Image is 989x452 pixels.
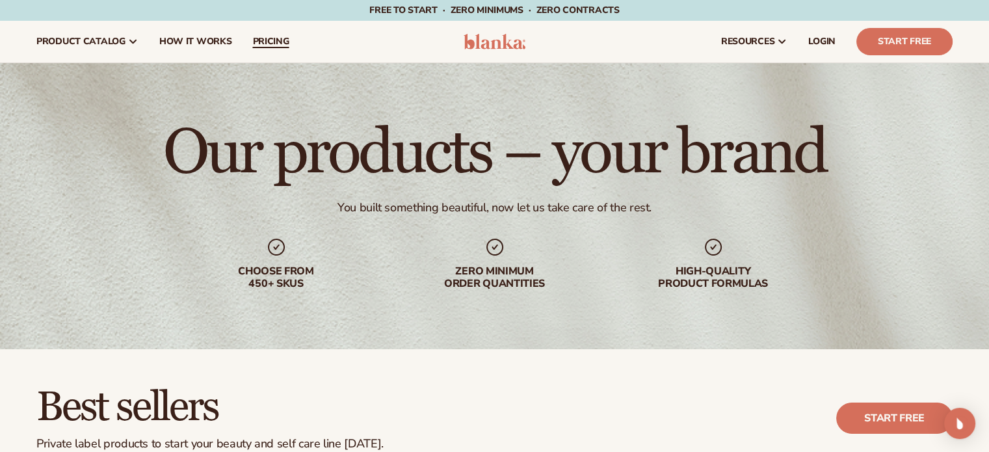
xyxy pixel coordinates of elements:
span: product catalog [36,36,125,47]
div: Choose from 450+ Skus [193,265,360,290]
a: How It Works [149,21,243,62]
span: resources [721,36,774,47]
a: Start Free [856,28,953,55]
h1: Our products – your brand [163,122,826,185]
a: LOGIN [798,21,846,62]
a: resources [711,21,798,62]
h2: Best sellers [36,386,384,429]
div: You built something beautiful, now let us take care of the rest. [337,200,652,215]
img: logo [464,34,525,49]
a: Start free [836,403,953,434]
div: High-quality product formulas [630,265,797,290]
span: Free to start · ZERO minimums · ZERO contracts [369,4,619,16]
span: How It Works [159,36,232,47]
a: pricing [242,21,299,62]
div: Private label products to start your beauty and self care line [DATE]. [36,437,384,451]
span: LOGIN [808,36,836,47]
div: Zero minimum order quantities [412,265,578,290]
span: pricing [252,36,289,47]
div: Open Intercom Messenger [944,408,975,439]
a: product catalog [26,21,149,62]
